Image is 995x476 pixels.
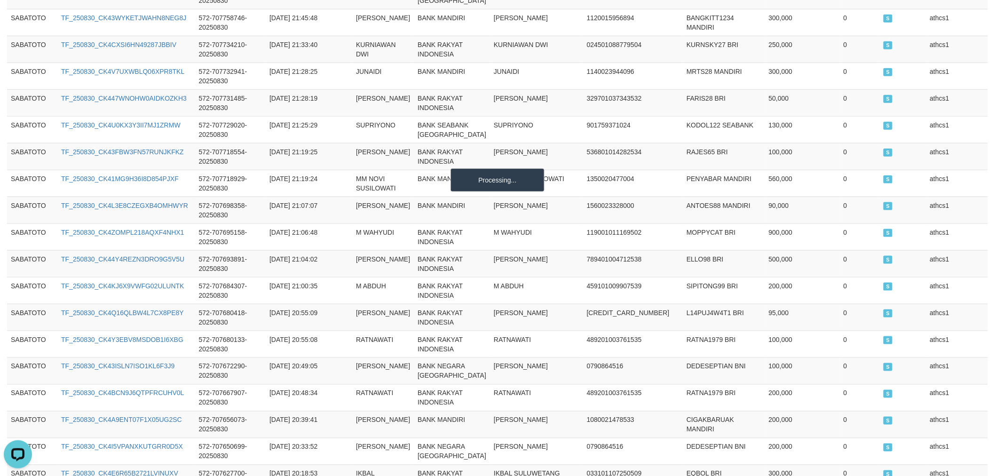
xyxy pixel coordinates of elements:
[884,15,893,23] span: SUCCESS
[840,116,880,143] td: 0
[7,197,57,223] td: SABATOTO
[61,389,184,397] a: TF_250830_CK4BCN9J6QTPFRCUHV0L
[195,63,266,89] td: 572-707732941-20250830
[414,223,490,250] td: BANK RAKYAT INDONESIA
[884,95,893,103] span: SUCCESS
[195,250,266,277] td: 572-707693891-20250830
[683,357,765,384] td: DEDESEPTIAN BNI
[61,416,182,424] a: TF_250830_CK4A9ENT07F1X05UG2SC
[765,36,840,63] td: 250,000
[683,89,765,116] td: FARIS28 BRI
[352,277,414,304] td: M ABDUH
[7,63,57,89] td: SABATOTO
[414,63,490,89] td: BANK MANDIRI
[61,68,184,75] a: TF_250830_CK4V7UXWBLQ06XPR8TKL
[884,363,893,371] span: SUCCESS
[840,36,880,63] td: 0
[352,170,414,197] td: MM NOVI SUSILOWATI
[583,384,683,411] td: 489201003761535
[414,36,490,63] td: BANK RAKYAT INDONESIA
[414,384,490,411] td: BANK RAKYAT INDONESIA
[683,304,765,331] td: L14PUJ4W4T1 BRI
[490,116,583,143] td: SUPRIYONO
[195,384,266,411] td: 572-707667907-20250830
[884,41,893,49] span: SUCCESS
[61,336,183,343] a: TF_250830_CK4Y3EBV8MSDOB1I6XBG
[840,223,880,250] td: 0
[414,304,490,331] td: BANK RAKYAT INDONESIA
[352,197,414,223] td: [PERSON_NAME]
[490,357,583,384] td: [PERSON_NAME]
[61,202,188,209] a: TF_250830_CK4L3E8CZEGXB4OMHWYR
[352,331,414,357] td: RATNAWATI
[490,331,583,357] td: RATNAWATI
[926,143,988,170] td: athcs1
[7,116,57,143] td: SABATOTO
[884,229,893,237] span: SUCCESS
[490,63,583,89] td: JUNAIDI
[884,256,893,264] span: SUCCESS
[195,9,266,36] td: 572-707758746-20250830
[926,357,988,384] td: athcs1
[352,9,414,36] td: [PERSON_NAME]
[765,143,840,170] td: 100,000
[352,304,414,331] td: [PERSON_NAME]
[765,411,840,438] td: 200,000
[683,223,765,250] td: MOPPYCAT BRI
[840,438,880,465] td: 0
[765,170,840,197] td: 560,000
[7,250,57,277] td: SABATOTO
[840,277,880,304] td: 0
[583,223,683,250] td: 119001011169502
[765,89,840,116] td: 50,000
[583,304,683,331] td: [CREDIT_CARD_NUMBER]
[414,197,490,223] td: BANK MANDIRI
[884,283,893,291] span: SUCCESS
[414,143,490,170] td: BANK RAKYAT INDONESIA
[61,282,184,290] a: TF_250830_CK4KJ6X9VWFG02ULUNTK
[840,357,880,384] td: 0
[583,36,683,63] td: 024501088779504
[266,143,352,170] td: [DATE] 21:19:25
[884,417,893,425] span: SUCCESS
[195,223,266,250] td: 572-707695158-20250830
[414,357,490,384] td: BANK NEGARA [GEOGRAPHIC_DATA]
[7,384,57,411] td: SABATOTO
[195,357,266,384] td: 572-707672290-20250830
[926,223,988,250] td: athcs1
[884,122,893,130] span: SUCCESS
[683,384,765,411] td: RATNA1979 BRI
[765,197,840,223] td: 90,000
[61,309,184,317] a: TF_250830_CK4Q16QLBW4L7CX8PE8Y
[61,14,186,22] a: TF_250830_CK43WYKETJWAHN8NEG8J
[414,250,490,277] td: BANK RAKYAT INDONESIA
[583,170,683,197] td: 1350020477004
[683,331,765,357] td: RATNA1979 BRI
[414,89,490,116] td: BANK RAKYAT INDONESIA
[352,438,414,465] td: [PERSON_NAME]
[266,197,352,223] td: [DATE] 21:07:07
[7,411,57,438] td: SABATOTO
[266,9,352,36] td: [DATE] 21:45:48
[884,149,893,157] span: SUCCESS
[840,250,880,277] td: 0
[7,143,57,170] td: SABATOTO
[840,411,880,438] td: 0
[490,36,583,63] td: KURNIAWAN DWI
[266,304,352,331] td: [DATE] 20:55:09
[7,357,57,384] td: SABATOTO
[765,331,840,357] td: 100,000
[884,309,893,317] span: SUCCESS
[195,438,266,465] td: 572-707650699-20250830
[7,36,57,63] td: SABATOTO
[926,250,988,277] td: athcs1
[683,116,765,143] td: KODOL122 SEABANK
[352,143,414,170] td: [PERSON_NAME]
[352,250,414,277] td: [PERSON_NAME]
[266,250,352,277] td: [DATE] 21:04:02
[583,411,683,438] td: 1080021478533
[583,250,683,277] td: 789401004712538
[926,197,988,223] td: athcs1
[884,68,893,76] span: SUCCESS
[765,438,840,465] td: 200,000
